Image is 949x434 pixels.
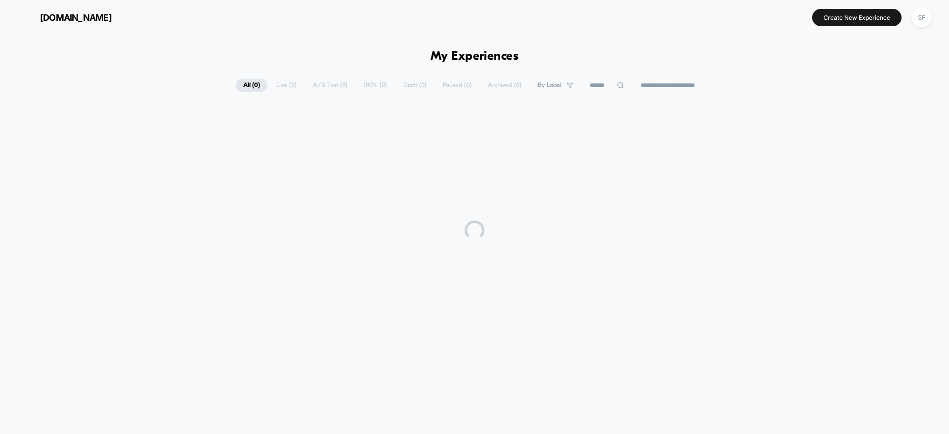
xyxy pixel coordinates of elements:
span: [DOMAIN_NAME] [40,12,112,23]
button: Create New Experience [812,9,902,26]
button: [DOMAIN_NAME] [15,9,115,25]
span: All ( 0 ) [236,79,267,92]
button: SF [909,7,934,28]
span: By Label [538,82,561,89]
div: SF [912,8,931,27]
h1: My Experiences [431,49,519,64]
